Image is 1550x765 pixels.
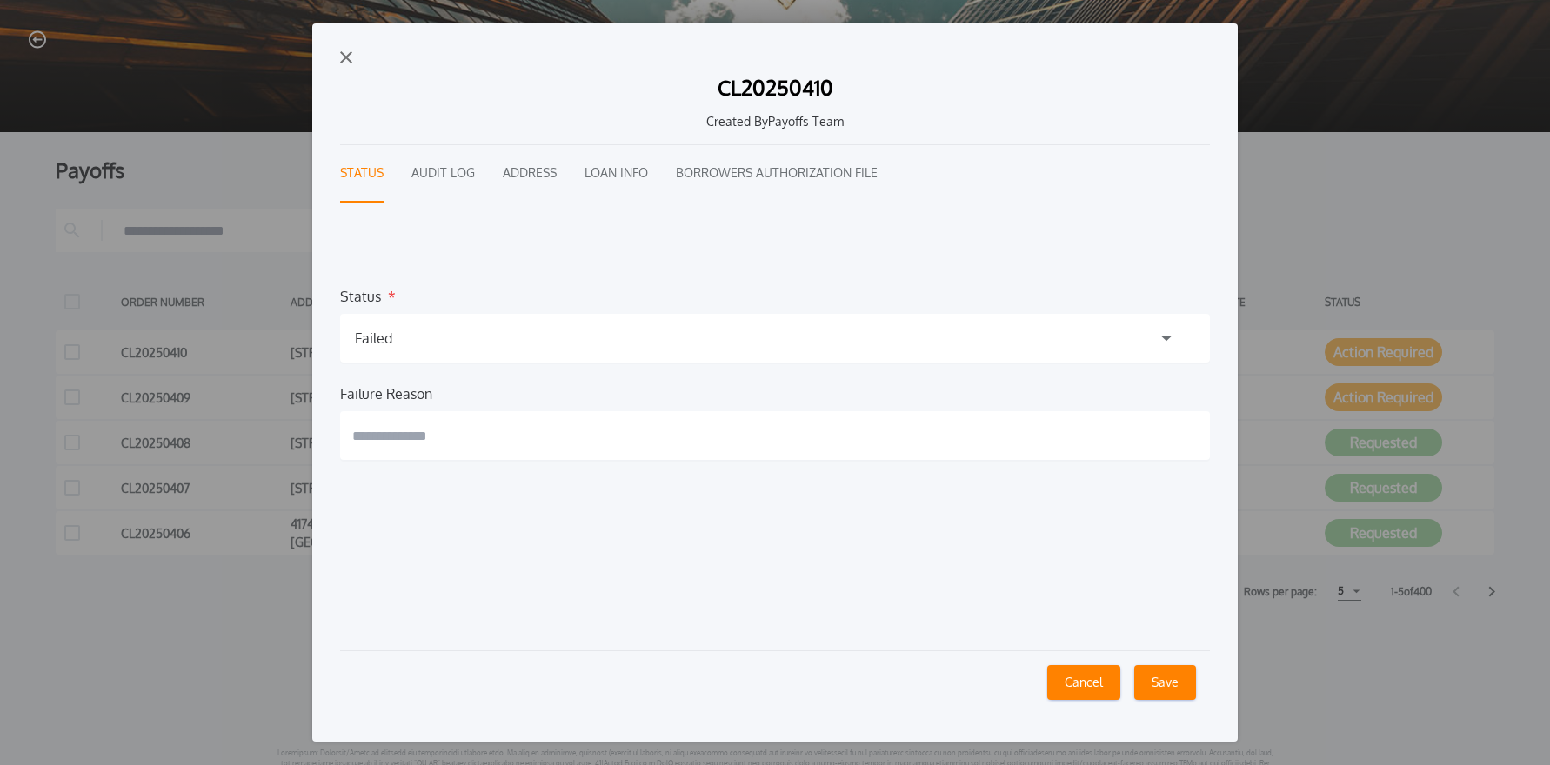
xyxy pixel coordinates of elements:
[355,328,392,349] h1: Failed
[340,383,432,397] label: Failure Reason
[312,23,1238,742] button: exit-iconCL20250410Created ByPayoffs TeamStatusAudit LogAddressLoan InfoBorrowers Authorization F...
[340,145,384,203] button: Status
[1047,665,1120,700] button: Cancel
[718,77,833,98] h1: CL20250410
[354,112,1196,130] h1: Created By Payoffs Team
[340,51,352,63] img: exit-icon
[411,145,475,203] button: Audit Log
[676,145,878,203] button: Borrowers Authorization File
[1134,665,1196,700] button: Save
[340,286,381,300] label: Status
[503,145,557,203] button: Address
[340,314,1210,363] button: Failed
[585,145,648,203] button: Loan Info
